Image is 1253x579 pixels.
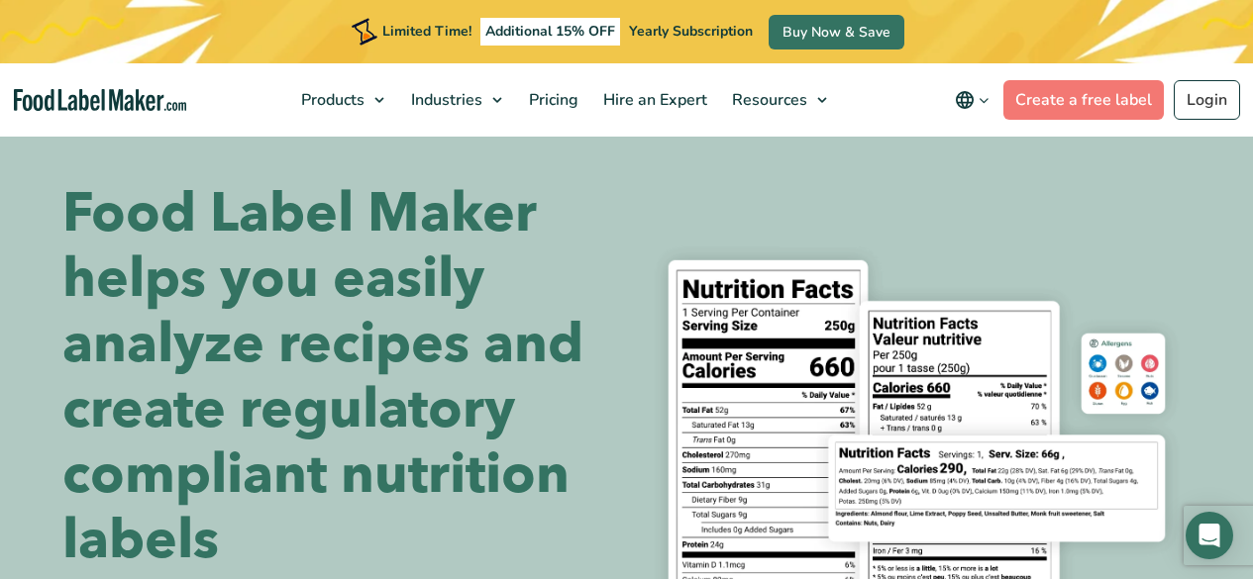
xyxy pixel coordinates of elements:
[289,63,394,137] a: Products
[597,89,709,111] span: Hire an Expert
[405,89,484,111] span: Industries
[399,63,512,137] a: Industries
[769,15,904,49] a: Buy Now & Save
[591,63,715,137] a: Hire an Expert
[629,22,753,41] span: Yearly Subscription
[480,18,620,46] span: Additional 15% OFF
[62,181,612,573] h1: Food Label Maker helps you easily analyze recipes and create regulatory compliant nutrition labels
[720,63,837,137] a: Resources
[295,89,366,111] span: Products
[1174,80,1240,120] a: Login
[1186,512,1233,559] div: Open Intercom Messenger
[726,89,809,111] span: Resources
[1003,80,1164,120] a: Create a free label
[382,22,471,41] span: Limited Time!
[523,89,580,111] span: Pricing
[517,63,586,137] a: Pricing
